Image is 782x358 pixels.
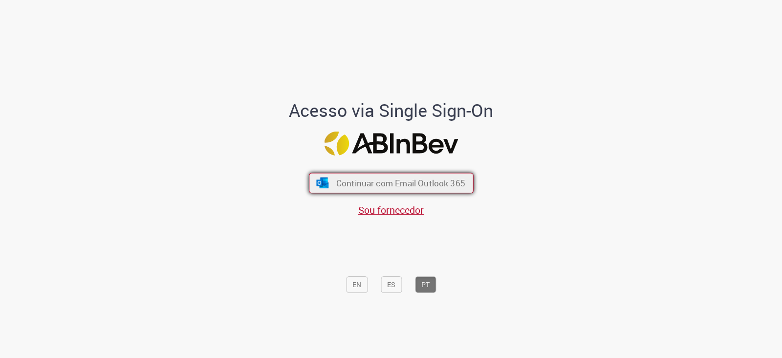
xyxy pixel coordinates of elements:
button: PT [415,276,436,293]
a: Sou fornecedor [358,203,424,217]
span: Continuar com Email Outlook 365 [336,178,465,189]
button: ES [381,276,402,293]
img: Logo ABInBev [324,132,458,156]
h1: Acesso via Single Sign-On [256,101,527,120]
button: EN [346,276,368,293]
button: ícone Azure/Microsoft 360 Continuar com Email Outlook 365 [309,173,474,194]
img: ícone Azure/Microsoft 360 [315,178,329,188]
